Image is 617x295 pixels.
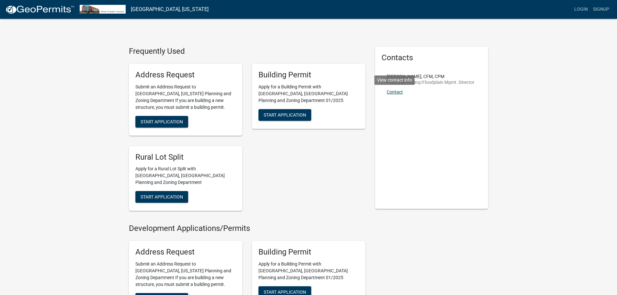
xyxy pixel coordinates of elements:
[135,116,188,128] button: Start Application
[135,261,236,288] p: Submit an Address Request to [GEOGRAPHIC_DATA], [US_STATE] Planning and Zoning Department If you ...
[387,80,474,85] p: Planning/Zoning/Floodplain Mgmt. Director
[129,47,365,56] h4: Frequently Used
[131,4,209,15] a: [GEOGRAPHIC_DATA], [US_STATE]
[258,247,359,257] h5: Building Permit
[135,70,236,80] h5: Address Request
[141,194,183,199] span: Start Application
[141,119,183,124] span: Start Application
[264,112,306,117] span: Start Application
[135,153,236,162] h5: Rural Lot Split
[135,165,236,186] p: Apply for a Rural Lot Split with [GEOGRAPHIC_DATA], [GEOGRAPHIC_DATA] Planning and Zoning Department
[80,5,126,14] img: Lyon County, Kansas
[258,261,359,281] p: Apply for a Building Permit with [GEOGRAPHIC_DATA], [GEOGRAPHIC_DATA] Planning and Zoning Departm...
[135,84,236,111] p: Submit an Address Request to [GEOGRAPHIC_DATA], [US_STATE] Planning and Zoning Department If you ...
[590,3,612,16] a: Signup
[135,191,188,203] button: Start Application
[258,70,359,80] h5: Building Permit
[572,3,590,16] a: Login
[387,74,474,79] p: [PERSON_NAME], CFM, CPM
[258,84,359,104] p: Apply for a Building Permit with [GEOGRAPHIC_DATA], [GEOGRAPHIC_DATA] Planning and Zoning Departm...
[387,89,403,95] a: Contact
[129,224,365,233] h4: Development Applications/Permits
[135,247,236,257] h5: Address Request
[258,109,311,121] button: Start Application
[382,53,482,62] h5: Contacts
[264,289,306,294] span: Start Application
